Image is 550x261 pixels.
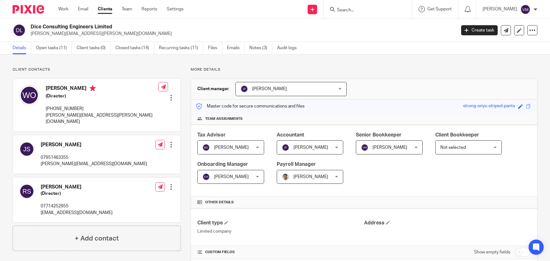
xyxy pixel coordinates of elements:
h4: Address [364,220,531,226]
p: Limited company [197,228,364,235]
a: Audit logs [277,42,301,54]
span: [PERSON_NAME] [373,145,407,150]
span: Get Support [427,7,452,11]
a: Closed tasks (14) [115,42,154,54]
h5: (Director) [41,190,113,197]
p: [PERSON_NAME] [483,6,517,12]
h4: Client type [197,220,364,226]
p: [PHONE_NUMBER] [46,106,159,112]
p: [PERSON_NAME][EMAIL_ADDRESS][DOMAIN_NAME] [41,161,147,167]
img: Pixie [13,5,44,14]
span: [PERSON_NAME] [214,145,249,150]
h4: CUSTOM FIELDS [197,250,364,255]
img: PXL_20240409_141816916.jpg [282,173,289,181]
a: Details [13,42,31,54]
p: Client contacts [13,67,181,72]
a: Team [122,6,132,12]
i: Primary [90,85,96,91]
a: Work [58,6,68,12]
div: strong-onyx-striped-pants [463,103,515,110]
a: Emails [227,42,245,54]
span: [PERSON_NAME] [214,175,249,179]
input: Search [336,8,393,13]
img: svg%3E [202,144,210,151]
span: Not selected [440,145,466,150]
h4: [PERSON_NAME] [41,142,147,148]
a: Open tasks (11) [36,42,72,54]
label: Show empty fields [474,249,510,255]
span: Tax Advisor [197,132,226,137]
img: svg%3E [19,85,39,105]
p: Master code for secure communications and files [196,103,304,109]
img: svg%3E [361,144,368,151]
span: Team assignments [205,116,243,121]
a: Reports [142,6,157,12]
span: [PERSON_NAME] [252,87,287,91]
span: [PERSON_NAME] [293,175,328,179]
p: [EMAIL_ADDRESS][DOMAIN_NAME] [41,210,113,216]
a: Create task [461,25,498,35]
span: Other details [205,200,234,205]
span: Payroll Manager [277,162,316,167]
a: Notes (3) [249,42,272,54]
img: svg%3E [202,173,210,181]
span: [PERSON_NAME] [293,145,328,150]
h4: [PERSON_NAME] [46,85,159,93]
h2: Dice Consulting Engineers Limited [31,24,368,30]
p: 07951463355 [41,154,147,161]
img: svg%3E [240,85,248,93]
a: Clients [98,6,112,12]
span: Senior Bookkeeper [356,132,402,137]
h4: + Add contact [75,234,119,243]
h4: [PERSON_NAME] [41,184,113,190]
p: [PERSON_NAME][EMAIL_ADDRESS][PERSON_NAME][DOMAIN_NAME] [46,112,159,125]
h3: Client manager [197,86,229,92]
h5: (Director) [46,93,159,99]
a: Files [208,42,222,54]
a: Settings [167,6,183,12]
p: 07714252955 [41,203,113,209]
span: Onboarding Manager [197,162,248,167]
p: More details [191,67,537,72]
a: Client tasks (0) [77,42,111,54]
p: [PERSON_NAME][EMAIL_ADDRESS][PERSON_NAME][DOMAIN_NAME] [31,31,452,37]
img: svg%3E [19,184,34,199]
span: Accountant [277,132,304,137]
a: Recurring tasks (11) [159,42,203,54]
img: svg%3E [520,4,530,14]
span: Client Bookkeeper [435,132,479,137]
img: svg%3E [282,144,289,151]
img: svg%3E [19,142,34,157]
a: Email [78,6,88,12]
img: svg%3E [13,24,26,37]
